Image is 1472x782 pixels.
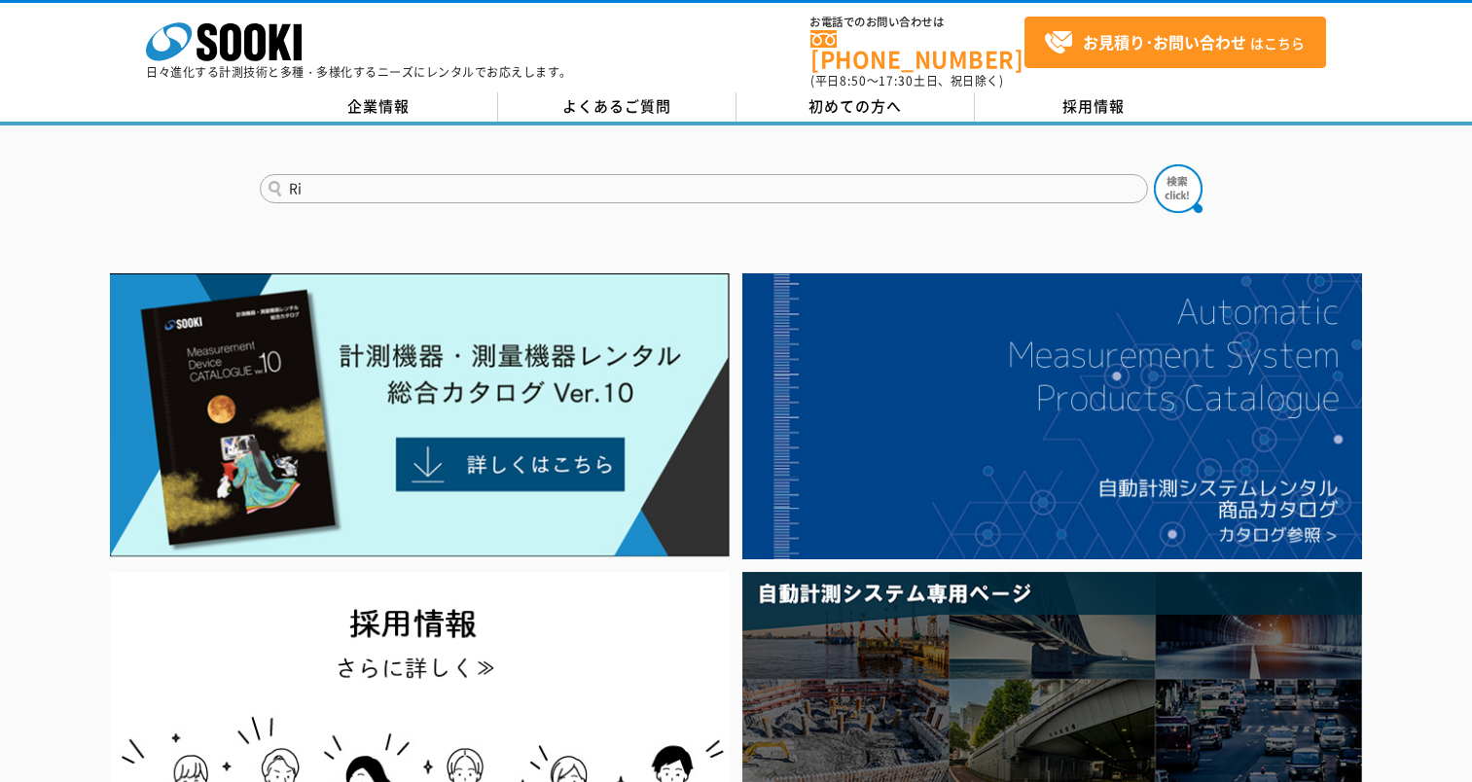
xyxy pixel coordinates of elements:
[736,92,975,122] a: 初めての方へ
[808,95,902,117] span: 初めての方へ
[498,92,736,122] a: よくあるご質問
[840,72,867,89] span: 8:50
[879,72,914,89] span: 17:30
[1083,30,1246,53] strong: お見積り･お問い合わせ
[260,92,498,122] a: 企業情報
[810,17,1024,28] span: お電話でのお問い合わせは
[810,72,1003,89] span: (平日 ～ 土日、祝日除く)
[110,273,730,557] img: Catalog Ver10
[260,174,1148,203] input: 商品名、型式、NETIS番号を入力してください
[810,30,1024,70] a: [PHONE_NUMBER]
[1024,17,1326,68] a: お見積り･お問い合わせはこちら
[975,92,1213,122] a: 採用情報
[1044,28,1305,57] span: はこちら
[742,273,1362,559] img: 自動計測システムカタログ
[1154,164,1203,213] img: btn_search.png
[146,66,572,78] p: 日々進化する計測技術と多種・多様化するニーズにレンタルでお応えします。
